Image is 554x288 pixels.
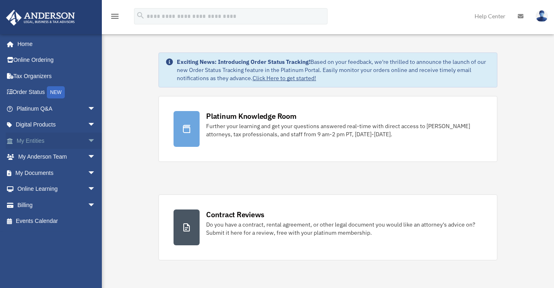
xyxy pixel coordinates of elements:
[536,10,548,22] img: User Pic
[110,11,120,21] i: menu
[206,122,482,138] div: Further your learning and get your questions answered real-time with direct access to [PERSON_NAM...
[47,86,65,98] div: NEW
[88,165,104,181] span: arrow_drop_down
[177,58,490,82] div: Based on your feedback, we're thrilled to announce the launch of our new Order Status Tracking fe...
[253,74,316,82] a: Click Here to get started!
[158,96,497,162] a: Platinum Knowledge Room Further your learning and get your questions answered real-time with dire...
[6,149,108,165] a: My Anderson Teamarrow_drop_down
[110,14,120,21] a: menu
[158,194,497,260] a: Contract Reviews Do you have a contract, rental agreement, or other legal document you would like...
[206,209,264,220] div: Contract Reviews
[88,117,104,133] span: arrow_drop_down
[206,220,482,237] div: Do you have a contract, rental agreement, or other legal document you would like an attorney's ad...
[6,181,108,197] a: Online Learningarrow_drop_down
[136,11,145,20] i: search
[6,36,104,52] a: Home
[6,100,108,117] a: Platinum Q&Aarrow_drop_down
[88,197,104,214] span: arrow_drop_down
[6,213,108,229] a: Events Calendar
[6,84,108,101] a: Order StatusNEW
[6,117,108,133] a: Digital Productsarrow_drop_down
[6,165,108,181] a: My Documentsarrow_drop_down
[6,197,108,213] a: Billingarrow_drop_down
[206,111,297,121] div: Platinum Knowledge Room
[88,133,104,149] span: arrow_drop_down
[177,58,310,65] strong: Exciting News: Introducing Order Status Tracking!
[88,100,104,117] span: arrow_drop_down
[88,149,104,166] span: arrow_drop_down
[6,52,108,68] a: Online Ordering
[6,133,108,149] a: My Entitiesarrow_drop_down
[4,10,77,26] img: Anderson Advisors Platinum Portal
[88,181,104,198] span: arrow_drop_down
[6,68,108,84] a: Tax Organizers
